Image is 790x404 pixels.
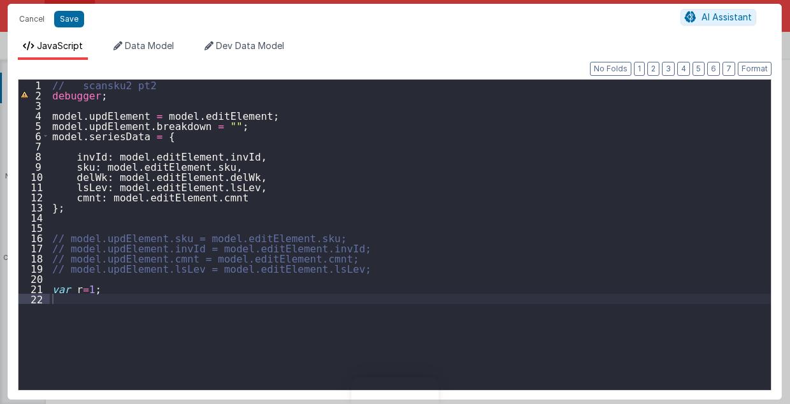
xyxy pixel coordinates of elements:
div: 20 [18,273,50,284]
div: 11 [18,182,50,192]
button: 2 [647,62,659,76]
div: 19 [18,263,50,273]
div: 7 [18,141,50,151]
span: JavaScript [37,40,83,51]
div: 4 [18,110,50,120]
div: 12 [18,192,50,202]
button: 5 [693,62,705,76]
button: Format [738,62,772,76]
div: 18 [18,253,50,263]
span: Dev Data Model [216,40,284,51]
button: No Folds [590,62,631,76]
div: 1 [18,80,50,90]
div: 6 [18,131,50,141]
div: 8 [18,151,50,161]
span: Data Model [125,40,174,51]
button: 1 [634,62,645,76]
button: 7 [722,62,735,76]
div: 9 [18,161,50,171]
div: 17 [18,243,50,253]
button: Save [54,11,84,27]
span: AI Assistant [701,11,752,22]
div: 13 [18,202,50,212]
div: 16 [18,233,50,243]
div: 14 [18,212,50,222]
div: 15 [18,222,50,233]
div: 5 [18,120,50,131]
button: 4 [677,62,690,76]
iframe: Marker.io feedback button [352,377,439,404]
button: AI Assistant [680,9,756,25]
button: 6 [707,62,720,76]
div: 3 [18,100,50,110]
button: 3 [662,62,675,76]
button: Cancel [13,10,51,28]
div: 2 [18,90,50,100]
div: 10 [18,171,50,182]
div: 21 [18,284,50,294]
div: 22 [18,294,50,304]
